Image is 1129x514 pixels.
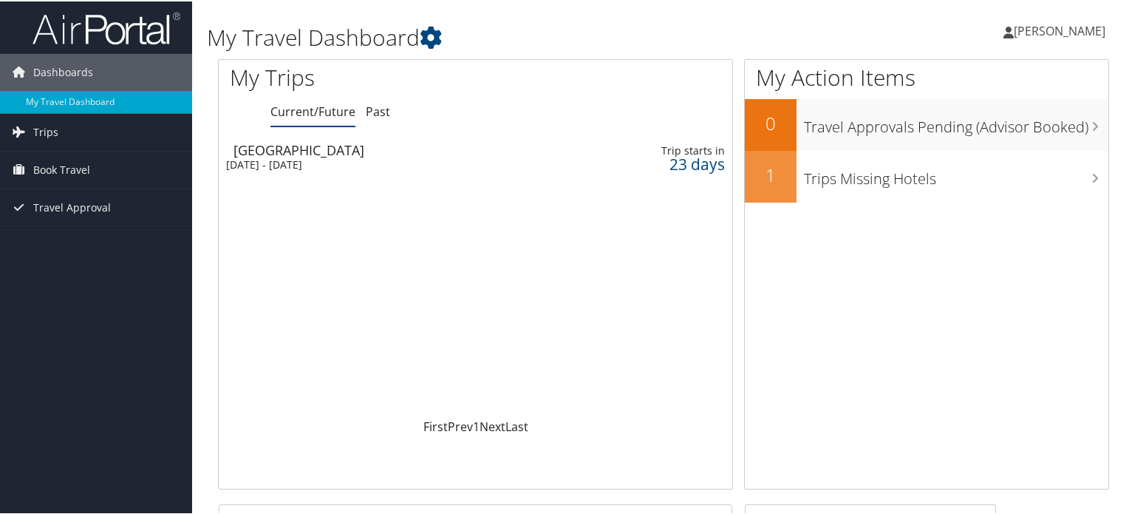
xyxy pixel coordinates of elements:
div: [DATE] - [DATE] [226,157,548,170]
a: Last [505,417,528,433]
a: Past [366,102,390,118]
a: 1 [473,417,480,433]
a: Current/Future [270,102,355,118]
a: [PERSON_NAME] [1003,7,1120,52]
div: Trip starts in [610,143,725,156]
a: Next [480,417,505,433]
span: Dashboards [33,53,93,89]
a: 1Trips Missing Hotels [745,149,1108,201]
a: Prev [448,417,473,433]
h1: My Trips [230,61,508,92]
div: [GEOGRAPHIC_DATA] [233,142,555,155]
span: [PERSON_NAME] [1014,21,1105,38]
div: 23 days [610,156,725,169]
h1: My Action Items [745,61,1108,92]
h2: 0 [745,109,797,135]
span: Book Travel [33,150,90,187]
h1: My Travel Dashboard [207,21,816,52]
img: airportal-logo.png [33,10,180,44]
h2: 1 [745,161,797,186]
span: Trips [33,112,58,149]
a: First [423,417,448,433]
span: Travel Approval [33,188,111,225]
h3: Travel Approvals Pending (Advisor Booked) [804,108,1108,136]
a: 0Travel Approvals Pending (Advisor Booked) [745,98,1108,149]
h3: Trips Missing Hotels [804,160,1108,188]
